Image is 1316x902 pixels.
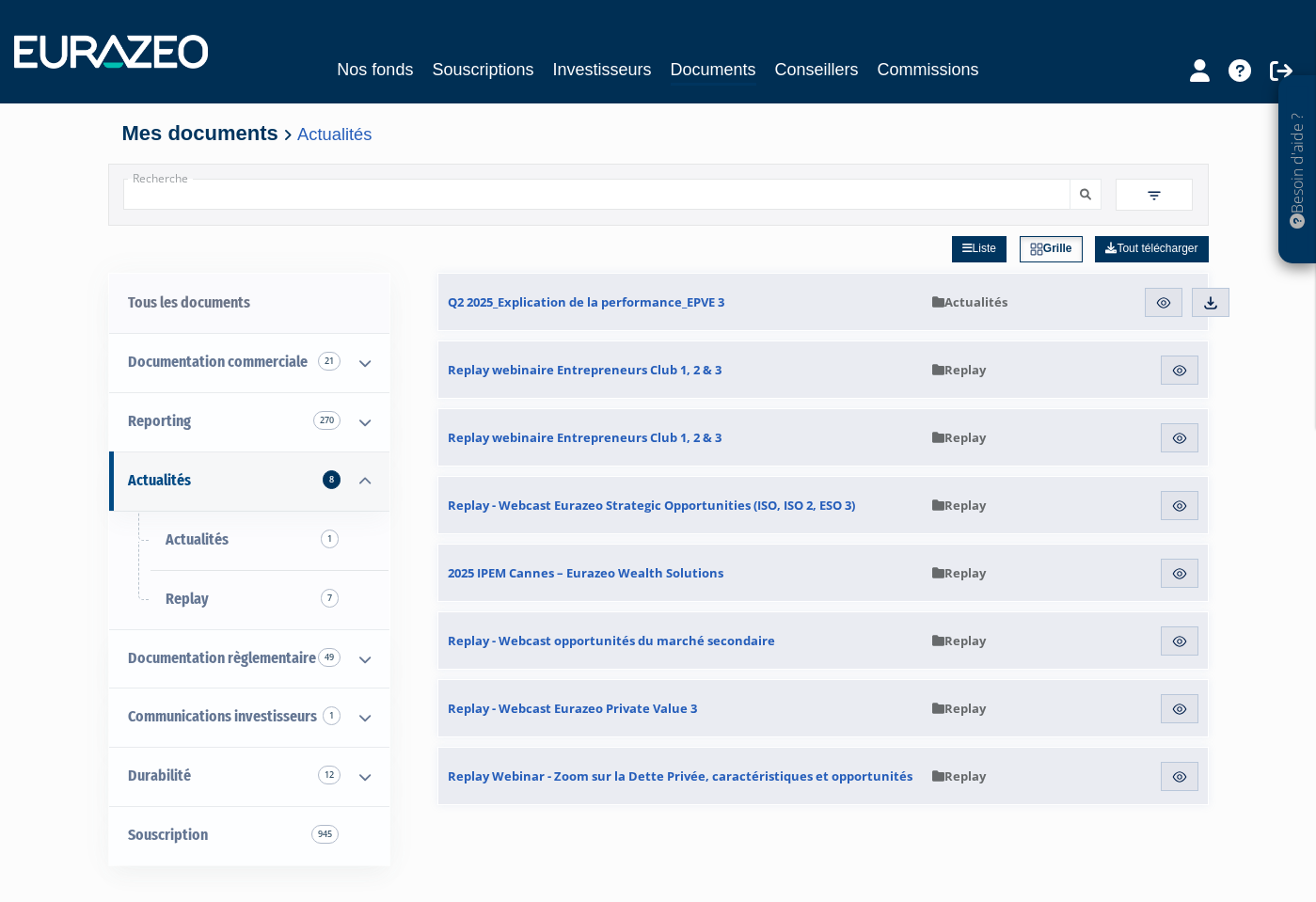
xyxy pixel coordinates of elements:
[1095,236,1208,262] a: Tout télécharger
[932,361,986,378] span: Replay
[321,530,339,548] span: 1
[109,392,389,451] a: Reporting 270
[448,429,721,446] span: Replay webinaire Entrepreneurs Club 1, 2 & 3
[128,471,191,489] span: Actualités
[438,748,923,804] a: Replay Webinar - Zoom sur la Dette Privée, caractéristiques et opportunités
[109,511,389,570] a: Actualités1
[318,766,341,784] span: 12
[166,590,209,608] span: Replay
[932,767,986,784] span: Replay
[128,767,191,784] span: Durabilité
[432,56,533,83] a: Souscriptions
[1171,701,1188,718] img: eye.svg
[318,648,341,667] span: 49
[297,124,372,144] a: Actualités
[671,56,756,86] a: Documents
[109,333,389,392] a: Documentation commerciale 21
[438,409,923,466] a: Replay webinaire Entrepreneurs Club 1, 2 & 3
[1030,243,1043,256] img: grid.svg
[448,767,912,784] span: Replay Webinar - Zoom sur la Dette Privée, caractéristiques et opportunités
[1171,498,1188,514] img: eye.svg
[128,649,316,667] span: Documentation règlementaire
[109,629,389,688] a: Documentation règlementaire 49
[1287,86,1308,255] p: Besoin d'aide ?
[448,361,721,378] span: Replay webinaire Entrepreneurs Club 1, 2 & 3
[311,825,339,844] span: 945
[438,477,923,533] a: Replay - Webcast Eurazeo Strategic Opportunities (ISO, ISO 2, ESO 3)
[1155,294,1172,311] img: eye.svg
[775,56,859,83] a: Conseillers
[932,429,986,446] span: Replay
[448,700,697,717] span: Replay - Webcast Eurazeo Private Value 3
[932,497,986,514] span: Replay
[932,293,1007,310] span: Actualités
[1171,362,1188,379] img: eye.svg
[109,451,389,511] a: Actualités 8
[1171,768,1188,785] img: eye.svg
[109,747,389,806] a: Durabilité 12
[14,35,208,69] img: 1732889491-logotype_eurazeo_blanc_rvb.png
[1171,430,1188,447] img: eye.svg
[448,497,855,514] span: Replay - Webcast Eurazeo Strategic Opportunities (ISO, ISO 2, ESO 3)
[321,589,339,608] span: 7
[878,56,979,83] a: Commissions
[448,564,723,581] span: 2025 IPEM Cannes – Eurazeo Wealth Solutions
[932,700,986,717] span: Replay
[448,632,775,649] span: Replay - Webcast opportunités du marché secondaire
[438,274,923,330] a: Q2 2025_Explication de la performance_EPVE 3
[337,56,413,83] a: Nos fonds
[128,826,208,844] span: Souscription
[122,122,1195,145] h4: Mes documents
[109,806,389,865] a: Souscription945
[318,352,341,371] span: 21
[123,179,1071,210] input: Recherche
[952,236,1007,262] a: Liste
[438,545,923,601] a: 2025 IPEM Cannes – Eurazeo Wealth Solutions
[166,530,229,548] span: Actualités
[552,56,651,83] a: Investisseurs
[128,412,191,430] span: Reporting
[1171,633,1188,650] img: eye.svg
[1146,187,1163,204] img: filter.svg
[323,706,341,725] span: 1
[438,341,923,398] a: Replay webinaire Entrepreneurs Club 1, 2 & 3
[1202,294,1219,311] img: download.svg
[109,688,389,747] a: Communications investisseurs 1
[128,707,317,725] span: Communications investisseurs
[932,564,986,581] span: Replay
[323,470,341,489] span: 8
[438,612,923,669] a: Replay - Webcast opportunités du marché secondaire
[109,570,389,629] a: Replay7
[438,680,923,736] a: Replay - Webcast Eurazeo Private Value 3
[932,632,986,649] span: Replay
[109,274,389,333] a: Tous les documents
[313,411,341,430] span: 270
[1020,236,1083,262] a: Grille
[1171,565,1188,582] img: eye.svg
[448,293,724,310] span: Q2 2025_Explication de la performance_EPVE 3
[128,353,308,371] span: Documentation commerciale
